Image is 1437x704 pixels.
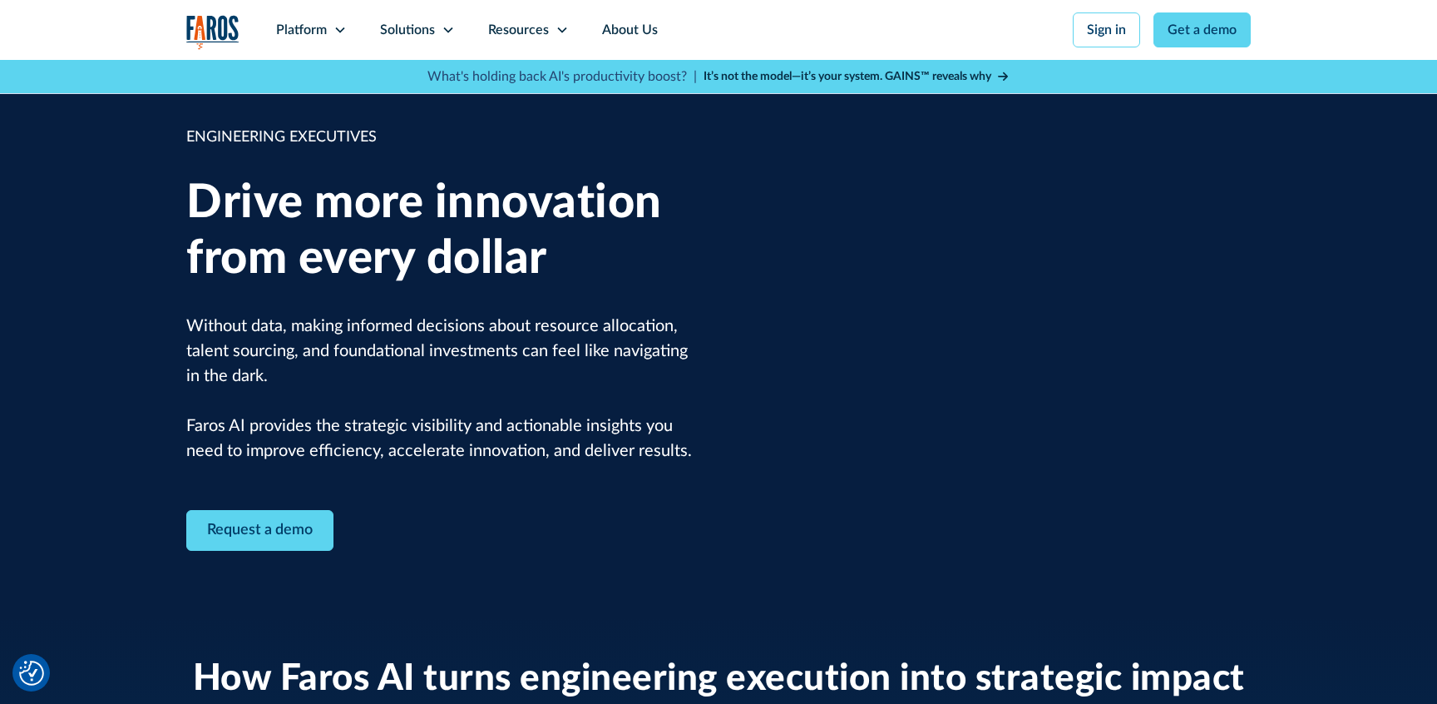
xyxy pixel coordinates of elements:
div: Solutions [380,20,435,40]
a: It’s not the model—it’s your system. GAINS™ reveals why [704,68,1010,86]
p: What's holding back AI's productivity boost? | [427,67,697,87]
a: home [186,15,239,49]
a: Sign in [1073,12,1140,47]
strong: It’s not the model—it’s your system. GAINS™ reveals why [704,71,991,82]
a: Get a demo [1153,12,1251,47]
h1: Drive more innovation from every dollar [186,176,694,287]
img: Logo of the analytics and reporting company Faros. [186,15,239,49]
a: Contact Modal [186,510,333,551]
div: Resources [488,20,549,40]
button: Cookie Settings [19,661,44,686]
div: ENGINEERING EXECUTIVES [186,126,694,149]
div: Platform [276,20,327,40]
h2: How Faros AI turns engineering execution into strategic impact [193,657,1245,702]
img: Revisit consent button [19,661,44,686]
p: Without data, making informed decisions about resource allocation, talent sourcing, and foundatio... [186,314,694,464]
